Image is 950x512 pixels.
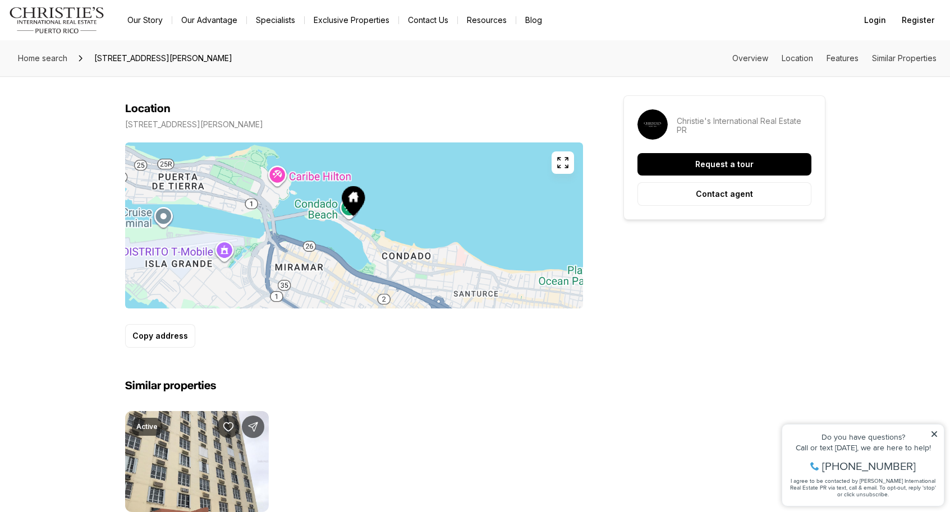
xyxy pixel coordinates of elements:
nav: Page section menu [732,54,937,63]
a: Resources [458,12,516,28]
img: logo [9,7,105,34]
a: Exclusive Properties [305,12,398,28]
p: Copy address [132,331,188,340]
a: Skip to: Similar Properties [872,53,937,63]
div: Call or text [DATE], we are here to help! [12,36,162,44]
button: Register [895,9,941,31]
span: Login [864,16,886,25]
h4: Location [125,102,171,116]
a: Skip to: Location [782,53,813,63]
p: Request a tour [695,160,754,169]
a: Specialists [247,12,304,28]
button: Copy address [125,324,195,348]
a: Home search [13,49,72,67]
p: [STREET_ADDRESS][PERSON_NAME] [125,120,263,129]
div: Do you have questions? [12,25,162,33]
a: Skip to: Features [827,53,859,63]
button: Login [857,9,893,31]
button: Contact agent [637,182,811,206]
a: Our Story [118,12,172,28]
span: Register [902,16,934,25]
p: Christie's International Real Estate PR [677,117,811,135]
button: Contact Us [399,12,457,28]
p: Contact agent [696,190,753,199]
button: Request a tour [637,153,811,176]
span: I agree to be contacted by [PERSON_NAME] International Real Estate PR via text, call & email. To ... [14,69,160,90]
a: Blog [516,12,551,28]
h2: Similar properties [125,379,216,393]
span: [PHONE_NUMBER] [46,53,140,64]
a: Skip to: Overview [732,53,768,63]
img: Map of 1035 ASHFORD #1208, SAN JUAN PR, 00907 [125,142,583,308]
p: Active [136,422,158,431]
a: Our Advantage [172,12,246,28]
button: Save Property: 602 FERNÁNDEZ JUNCOS #404 [217,416,240,438]
span: [STREET_ADDRESS][PERSON_NAME] [90,49,237,67]
button: Share Property [242,416,264,438]
span: Home search [18,53,67,63]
